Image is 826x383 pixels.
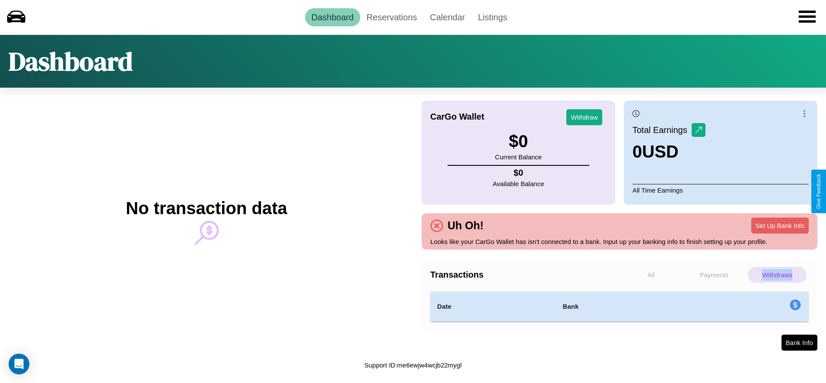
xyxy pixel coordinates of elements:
p: Withdraws [748,267,807,283]
p: All Time Earnings [632,184,809,196]
p: All [622,267,680,283]
p: Payments [685,267,743,283]
h4: Date [437,301,549,312]
h4: $ 0 [493,168,544,178]
div: Give Feedback [816,174,822,209]
button: Withdraw [566,109,602,125]
h3: $ 0 [495,132,542,151]
h2: No transaction data [126,199,287,218]
p: Looks like your CarGo Wallet has isn't connected to a bank. Input up your banking info to finish ... [430,236,809,247]
h4: Transactions [430,270,619,280]
p: Support ID: me6ewjw4wcjb22mygl [364,359,461,371]
h4: Bank [562,301,682,312]
button: Set Up Bank Info [751,218,809,234]
table: simple table [430,291,809,322]
a: Calendar [423,8,471,26]
div: Open Intercom Messenger [9,354,29,374]
h3: 0 USD [632,142,705,161]
a: Listings [471,8,514,26]
h1: Dashboard [9,44,133,79]
button: Bank Info [782,335,817,351]
p: Current Balance [495,151,542,163]
a: Reservations [360,8,424,26]
h4: CarGo Wallet [430,112,484,122]
h4: Uh Oh! [443,219,488,232]
p: Available Balance [493,178,544,190]
a: Dashboard [305,8,360,26]
p: Total Earnings [632,122,692,138]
